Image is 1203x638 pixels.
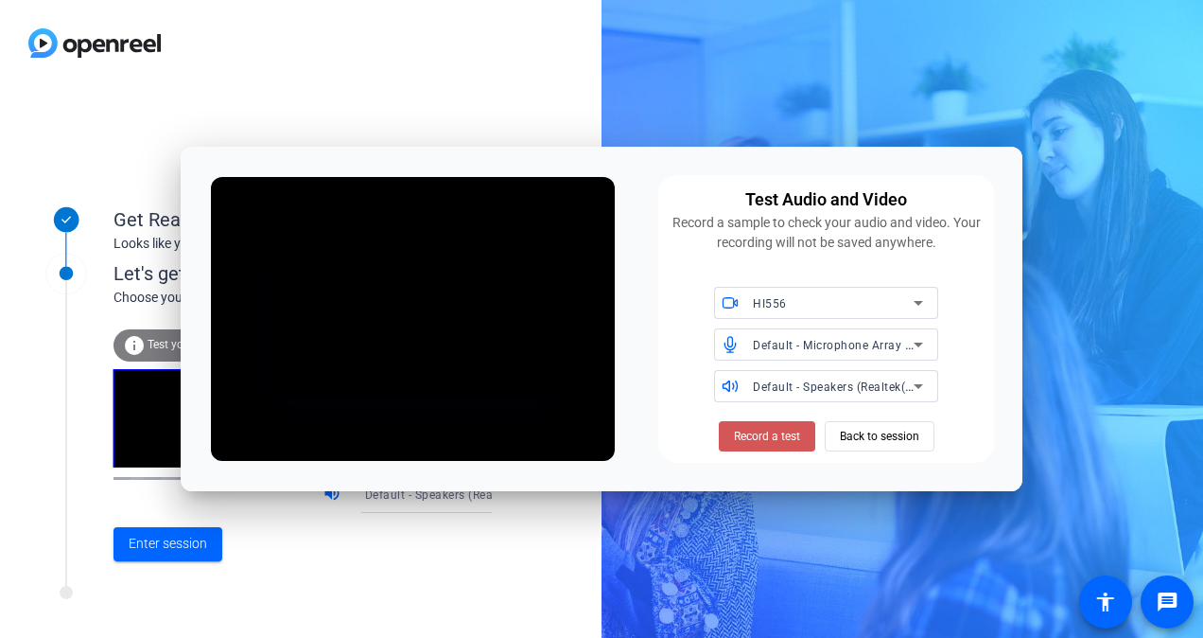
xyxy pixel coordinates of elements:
[113,288,531,308] div: Choose your settings
[148,338,279,351] span: Test your audio and video
[113,205,492,234] div: Get Ready!
[365,487,569,502] span: Default - Speakers (Realtek(R) Audio)
[825,421,934,452] button: Back to session
[745,186,907,213] div: Test Audio and Video
[719,421,815,452] button: Record a test
[113,234,492,254] div: Looks like you've been invited to join
[753,379,957,394] span: Default - Speakers (Realtek(R) Audio)
[113,259,531,288] div: Let's get connected.
[753,297,787,310] span: HI556
[840,418,919,454] span: Back to session
[1094,591,1117,613] mat-icon: accessibility
[1156,591,1178,613] mat-icon: message
[753,337,1005,352] span: Default - Microphone Array (Realtek(R) Audio)
[670,213,983,253] div: Record a sample to check your audio and video. Your recording will not be saved anywhere.
[734,428,800,445] span: Record a test
[129,534,207,554] span: Enter session
[323,484,345,506] mat-icon: volume_up
[123,334,146,357] mat-icon: info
